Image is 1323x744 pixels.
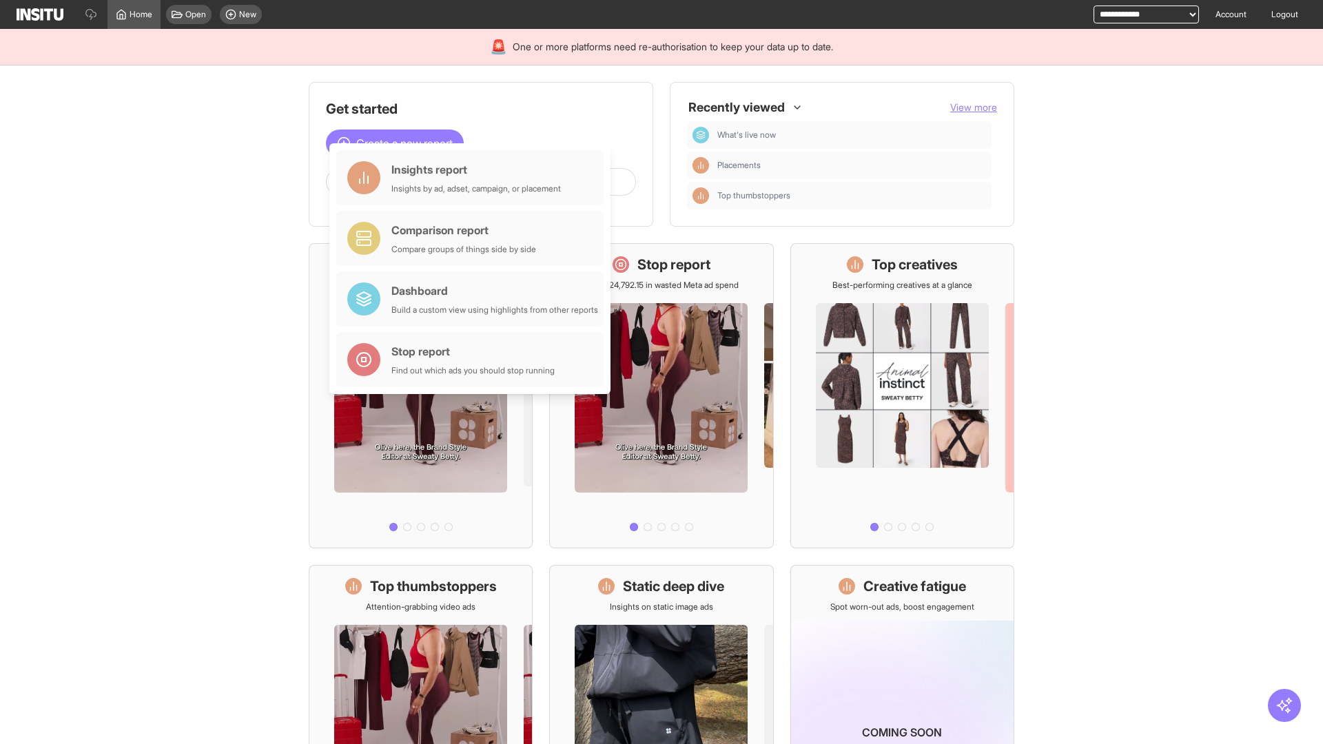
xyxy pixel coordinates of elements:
a: Top creativesBest-performing creatives at a glance [790,243,1014,548]
img: Logo [17,8,63,21]
div: Insights by ad, adset, campaign, or placement [391,183,561,194]
span: View more [950,101,997,113]
p: Save £24,792.15 in wasted Meta ad spend [584,280,739,291]
div: Stop report [391,343,555,360]
span: Open [185,9,206,20]
h1: Stop report [637,255,710,274]
span: Create a new report [356,135,453,152]
p: Insights on static image ads [610,601,713,612]
h1: Get started [326,99,636,118]
div: Dashboard [693,127,709,143]
h1: Top thumbstoppers [370,577,497,596]
div: Build a custom view using highlights from other reports [391,304,598,316]
div: Insights report [391,161,561,178]
span: Placements [717,160,986,171]
span: Top thumbstoppers [717,190,790,201]
div: Insights [693,187,709,204]
p: Attention-grabbing video ads [366,601,475,612]
span: New [239,9,256,20]
div: 🚨 [490,37,507,56]
button: Create a new report [326,130,464,157]
div: Comparison report [391,222,536,238]
div: Find out which ads you should stop running [391,365,555,376]
h1: Top creatives [872,255,958,274]
a: What's live nowSee all active ads instantly [309,243,533,548]
a: Stop reportSave £24,792.15 in wasted Meta ad spend [549,243,773,548]
div: Compare groups of things side by side [391,244,536,255]
button: View more [950,101,997,114]
span: Top thumbstoppers [717,190,986,201]
span: What's live now [717,130,986,141]
h1: Static deep dive [623,577,724,596]
span: Home [130,9,152,20]
span: One or more platforms need re-authorisation to keep your data up to date. [513,40,833,54]
div: Dashboard [391,282,598,299]
p: Best-performing creatives at a glance [832,280,972,291]
span: What's live now [717,130,776,141]
div: Insights [693,157,709,174]
span: Placements [717,160,761,171]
